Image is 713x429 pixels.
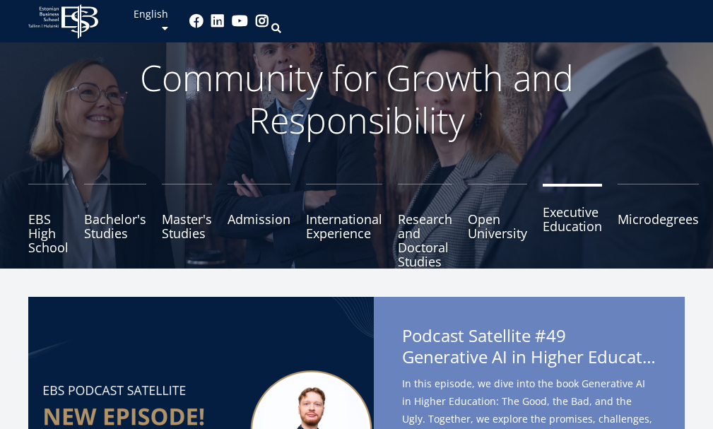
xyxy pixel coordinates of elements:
a: Facebook [189,14,204,28]
a: Microdegrees [618,184,699,269]
a: Admission [228,184,290,269]
p: Community for Growth and Responsibility [28,57,685,141]
a: EBS High School [28,184,69,269]
a: Bachelor's Studies [84,184,146,269]
a: International Experience [306,184,382,269]
a: Open University [468,184,527,269]
a: Research and Doctoral Studies [398,184,452,269]
a: Linkedin [211,14,225,28]
a: Instagram [255,14,269,28]
span: Podcast Satellite #49 [402,325,656,372]
a: Executive Education [543,184,602,269]
a: Youtube [232,14,248,28]
span: Generative AI in Higher Education: The Good, the Bad, and the Ugly [402,346,656,368]
a: Master's Studies [162,184,212,269]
